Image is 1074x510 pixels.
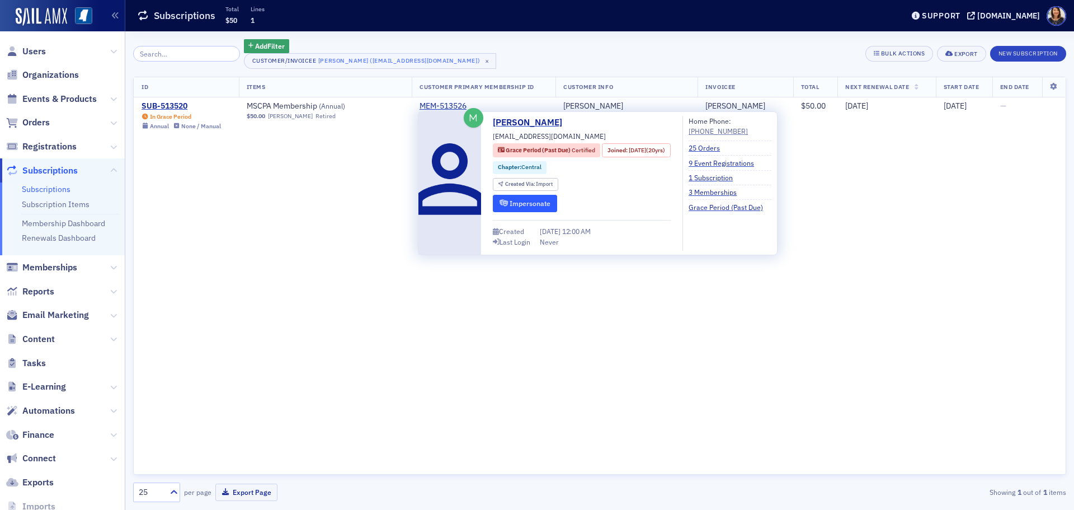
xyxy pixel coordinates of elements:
[954,51,977,57] div: Export
[6,429,54,441] a: Finance
[142,83,148,91] span: ID
[6,405,75,417] a: Automations
[493,131,606,141] span: [EMAIL_ADDRESS][DOMAIN_NAME]
[6,333,55,345] a: Content
[22,93,97,105] span: Events & Products
[22,286,54,298] span: Reports
[705,101,785,111] span: Lynda Dutton
[247,101,388,111] span: MSCPA Membership
[22,476,54,489] span: Exports
[505,181,553,188] div: Import
[22,184,70,194] a: Subscriptions
[6,261,77,274] a: Memberships
[150,113,191,120] div: In Grace Period
[967,12,1044,20] button: [DOMAIN_NAME]
[22,45,46,58] span: Users
[6,141,77,153] a: Registrations
[247,101,388,111] a: MSCPA Membership (Annual)
[977,11,1040,21] div: [DOMAIN_NAME]
[247,83,266,91] span: Items
[881,50,925,57] div: Bulk Actions
[22,405,75,417] span: Automations
[1000,83,1029,91] span: End Date
[922,11,960,21] div: Support
[22,333,55,345] span: Content
[498,163,521,171] span: Chapter :
[602,143,670,157] div: Joined: 2005-09-01 00:00:00
[22,69,79,81] span: Organizations
[16,8,67,26] img: SailAMX
[944,101,967,111] span: [DATE]
[252,57,317,64] div: Customer/Invoicee
[689,143,728,153] a: 25 Orders
[67,7,92,26] a: View Homepage
[563,83,613,91] span: Customer Info
[6,116,50,129] a: Orders
[493,178,558,191] div: Created Via: Import
[251,16,255,25] span: 1
[150,123,169,130] div: Annual
[801,83,819,91] span: Total
[139,486,163,498] div: 25
[506,146,572,154] span: Grace Period (Past Due)
[705,101,765,111] a: [PERSON_NAME]
[22,452,56,465] span: Connect
[22,357,46,369] span: Tasks
[689,158,762,168] a: 9 Event Registrations
[22,116,50,129] span: Orders
[22,218,105,228] a: Membership Dashboard
[689,202,771,212] a: Grace Period (Past Due)
[244,53,497,69] button: Customer/Invoicee[PERSON_NAME] ([EMAIL_ADDRESS][DOMAIN_NAME])×
[498,146,595,155] a: Grace Period (Past Due) Certified
[498,163,541,172] a: Chapter:Central
[500,239,530,245] div: Last Login
[629,146,665,155] div: (20yrs)
[607,146,629,155] span: Joined :
[540,237,559,247] div: Never
[944,83,979,91] span: Start Date
[689,187,745,197] a: 3 Memberships
[629,146,646,154] span: [DATE]
[22,261,77,274] span: Memberships
[6,452,56,465] a: Connect
[562,227,591,236] span: 12:00 AM
[215,484,277,501] button: Export Page
[6,286,54,298] a: Reports
[22,199,89,209] a: Subscription Items
[493,195,557,212] button: Impersonate
[937,46,986,62] button: Export
[572,146,595,154] span: Certified
[268,113,313,120] a: [PERSON_NAME]
[1015,487,1023,497] strong: 1
[705,83,735,91] span: Invoicee
[493,143,600,157] div: Grace Period (Past Due): Grace Period (Past Due): Certified
[184,487,211,497] label: per page
[990,48,1066,58] a: New Subscription
[482,56,492,66] span: ×
[22,165,78,177] span: Subscriptions
[763,487,1066,497] div: Showing out of items
[990,46,1066,62] button: New Subscription
[689,126,748,136] div: [PHONE_NUMBER]
[22,309,89,321] span: Email Marketing
[318,55,480,66] div: [PERSON_NAME] ([EMAIL_ADDRESS][DOMAIN_NAME])
[22,141,77,153] span: Registrations
[845,83,909,91] span: Next Renewal Date
[142,101,221,111] a: SUB-513520
[563,101,623,111] a: [PERSON_NAME]
[225,16,237,25] span: $50
[420,83,534,91] span: Customer Primary Membership ID
[845,101,868,111] span: [DATE]
[154,9,215,22] h1: Subscriptions
[255,41,285,51] span: Add Filter
[1041,487,1049,497] strong: 1
[689,172,741,183] a: 1 Subscription
[493,161,547,174] div: Chapter:
[505,180,536,188] span: Created Via :
[251,5,265,13] p: Lines
[420,101,467,111] a: MEM-513526
[75,7,92,25] img: SailAMX
[247,113,265,120] span: $50.00
[1047,6,1066,26] span: Profile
